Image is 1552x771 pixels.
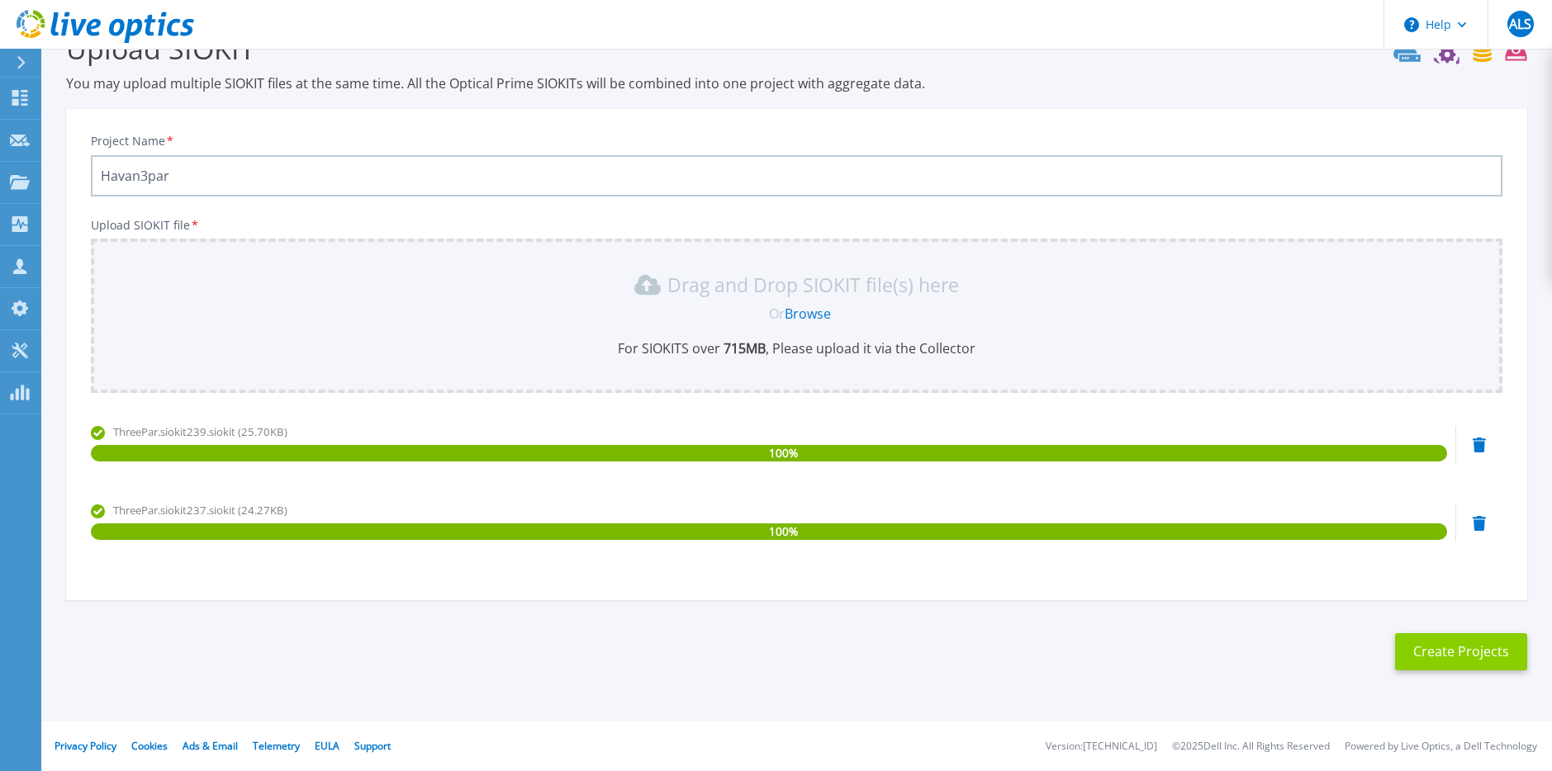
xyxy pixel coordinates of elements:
p: Upload SIOKIT file [91,219,1502,232]
p: You may upload multiple SIOKIT files at the same time. All the Optical Prime SIOKITs will be comb... [66,74,1527,92]
span: ALS [1509,17,1531,31]
b: 715 MB [720,339,766,357]
span: 100 % [769,523,798,540]
span: ThreePar.siokit239.siokit (25.70KB) [113,424,287,439]
span: Or [769,305,785,323]
li: Version: [TECHNICAL_ID] [1046,741,1157,752]
a: Cookies [131,739,168,753]
input: Enter Project Name [91,155,1502,196]
span: ThreePar.siokit237.siokit (24.27KB) [113,503,287,518]
button: Create Projects [1395,633,1527,670]
p: For SIOKITS over , Please upload it via the Collector [101,339,1493,357]
li: Powered by Live Optics, a Dell Technology [1345,741,1537,752]
a: Ads & Email [183,739,238,753]
div: Drag and Drop SIOKIT file(s) here OrBrowseFor SIOKITS over 715MB, Please upload it via the Collector [101,272,1493,357]
p: Drag and Drop SIOKIT file(s) here [667,277,959,293]
li: © 2025 Dell Inc. All Rights Reserved [1172,741,1330,752]
a: Privacy Policy [55,739,116,753]
a: Browse [785,305,831,323]
span: 100 % [769,445,798,461]
a: Support [354,739,391,753]
label: Project Name [91,135,175,147]
a: EULA [315,739,339,753]
a: Telemetry [253,739,300,753]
